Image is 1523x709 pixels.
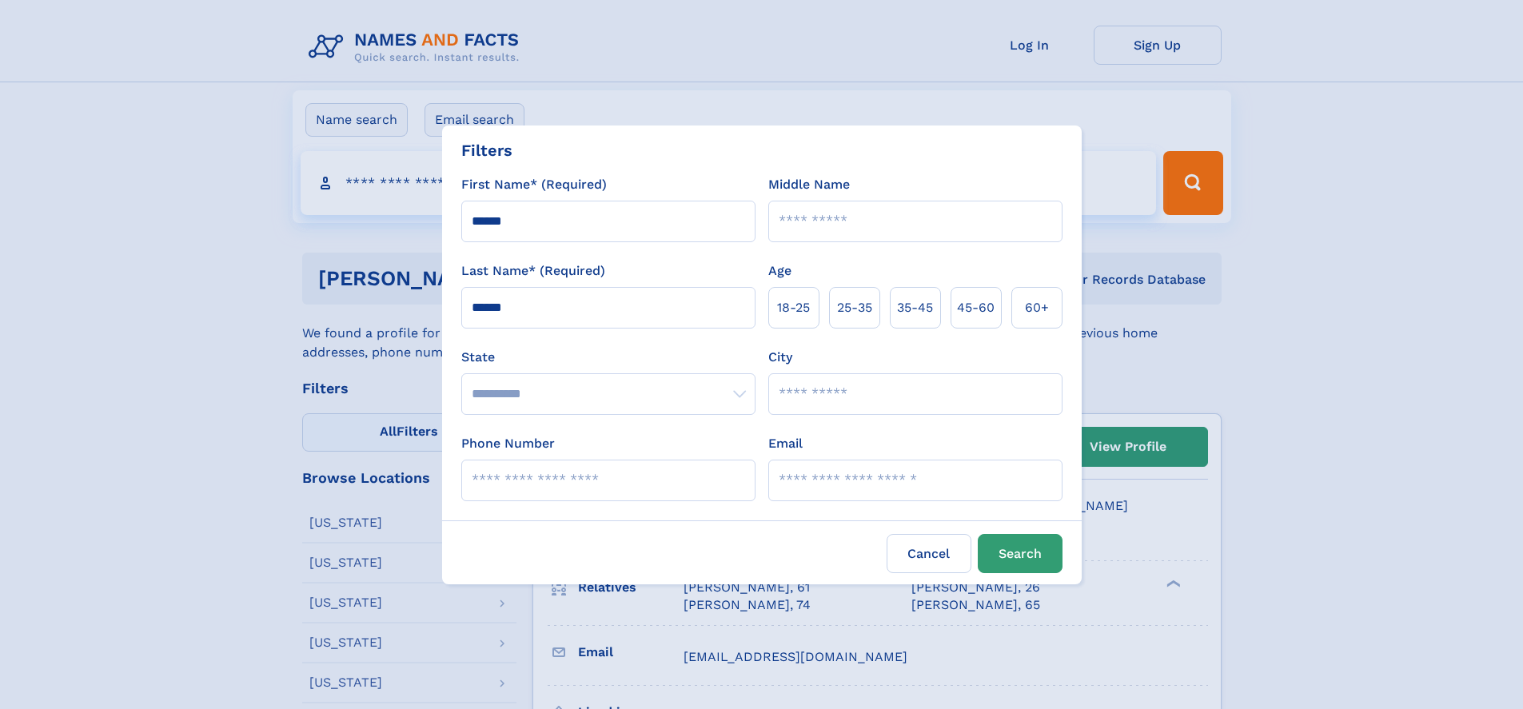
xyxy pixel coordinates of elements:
label: Middle Name [768,175,850,194]
label: Cancel [887,534,971,573]
span: 60+ [1025,298,1049,317]
span: 18‑25 [777,298,810,317]
button: Search [978,534,1063,573]
label: Last Name* (Required) [461,261,605,281]
div: Filters [461,138,512,162]
label: State [461,348,756,367]
span: 45‑60 [957,298,995,317]
label: Phone Number [461,434,555,453]
label: Age [768,261,791,281]
label: First Name* (Required) [461,175,607,194]
span: 35‑45 [897,298,933,317]
label: City [768,348,792,367]
span: 25‑35 [837,298,872,317]
label: Email [768,434,803,453]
